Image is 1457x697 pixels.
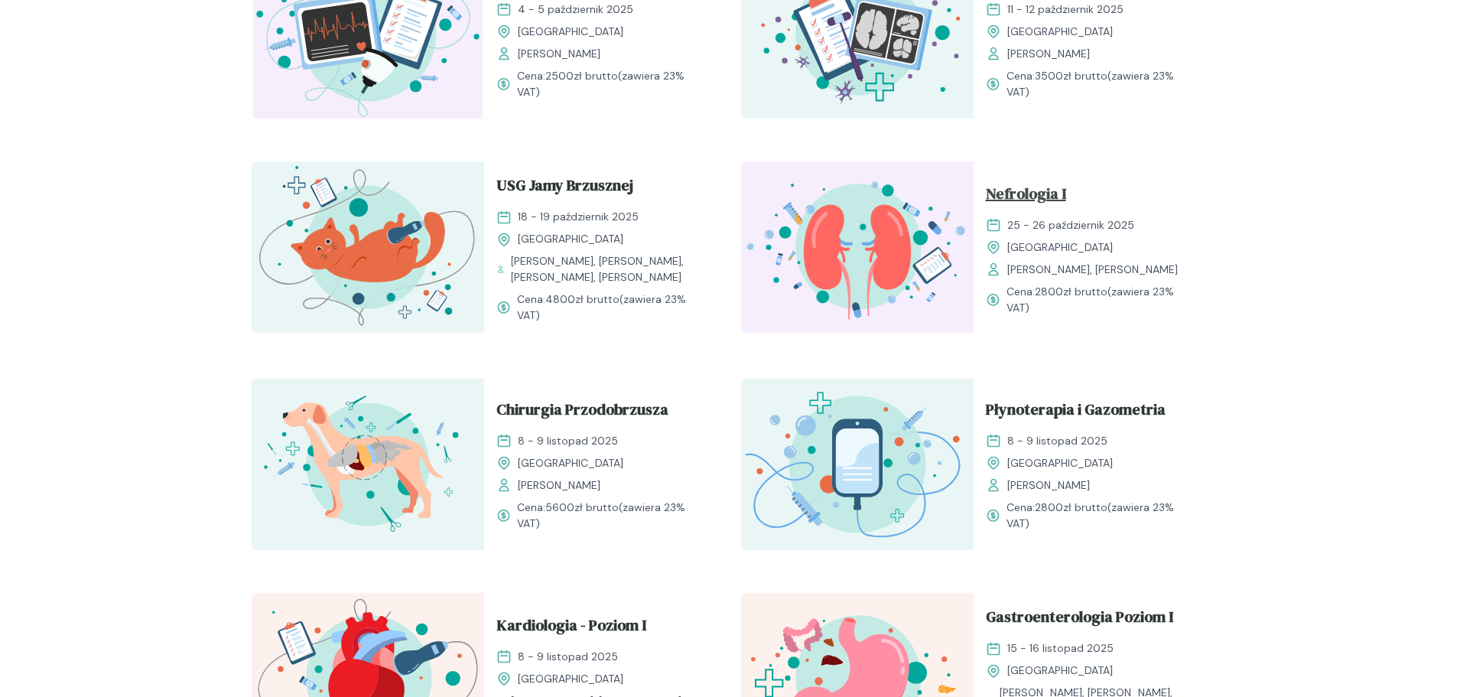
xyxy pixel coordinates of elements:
span: 5600 zł brutto [545,500,619,514]
span: [GEOGRAPHIC_DATA] [518,671,623,687]
a: USG Jamy Brzusznej [496,174,704,203]
span: Cena: (zawiera 23% VAT) [1007,500,1194,532]
a: Płynoterapia i Gazometria [986,398,1194,427]
span: 25 - 26 październik 2025 [1007,217,1134,233]
span: Cena: (zawiera 23% VAT) [517,500,704,532]
span: [PERSON_NAME], [PERSON_NAME] [1007,262,1178,278]
a: Kardiologia - Poziom I [496,614,704,643]
span: Nefrologia I [986,182,1066,211]
span: 2800 zł brutto [1035,500,1107,514]
span: 8 - 9 listopad 2025 [1007,433,1107,449]
span: [GEOGRAPHIC_DATA] [1007,239,1113,256]
span: Gastroenterologia Poziom I [986,605,1173,634]
span: 3500 zł brutto [1035,69,1107,83]
span: Chirurgia Przodobrzusza [496,398,668,427]
span: [GEOGRAPHIC_DATA] [1007,24,1113,40]
span: [GEOGRAPHIC_DATA] [1007,663,1113,679]
span: Cena: (zawiera 23% VAT) [517,292,704,324]
span: Kardiologia - Poziom I [496,614,646,643]
span: 2800 zł brutto [1035,285,1107,298]
img: ZpbG_h5LeNNTxNnP_USG_JB_T.svg [252,161,484,333]
span: 4 - 5 październik 2025 [518,2,633,18]
a: Chirurgia Przodobrzusza [496,398,704,427]
span: [GEOGRAPHIC_DATA] [518,24,623,40]
span: [PERSON_NAME] [518,46,600,62]
a: Nefrologia I [986,182,1194,211]
img: ZpbG-B5LeNNTxNnI_ChiruJB_T.svg [252,379,484,550]
span: Cena: (zawiera 23% VAT) [1007,68,1194,100]
span: [GEOGRAPHIC_DATA] [1007,455,1113,471]
a: Gastroenterologia Poziom I [986,605,1194,634]
span: [GEOGRAPHIC_DATA] [518,455,623,471]
span: 18 - 19 październik 2025 [518,209,639,225]
img: Zpay8B5LeNNTxNg0_P%C5%82ynoterapia_T.svg [741,379,974,550]
span: 8 - 9 listopad 2025 [518,649,618,665]
span: 8 - 9 listopad 2025 [518,433,618,449]
img: ZpbSsR5LeNNTxNrh_Nefro_T.svg [741,161,974,333]
span: Cena: (zawiera 23% VAT) [1007,284,1194,316]
span: 4800 zł brutto [545,292,620,306]
span: [PERSON_NAME] [518,477,600,493]
span: [PERSON_NAME] [1007,477,1090,493]
span: [GEOGRAPHIC_DATA] [518,231,623,247]
span: 11 - 12 październik 2025 [1007,2,1124,18]
span: [PERSON_NAME] [1007,46,1090,62]
span: 2500 zł brutto [545,69,618,83]
span: 15 - 16 listopad 2025 [1007,640,1114,656]
span: Płynoterapia i Gazometria [986,398,1166,427]
span: USG Jamy Brzusznej [496,174,633,203]
span: [PERSON_NAME], [PERSON_NAME], [PERSON_NAME], [PERSON_NAME] [511,253,704,285]
span: Cena: (zawiera 23% VAT) [517,68,704,100]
